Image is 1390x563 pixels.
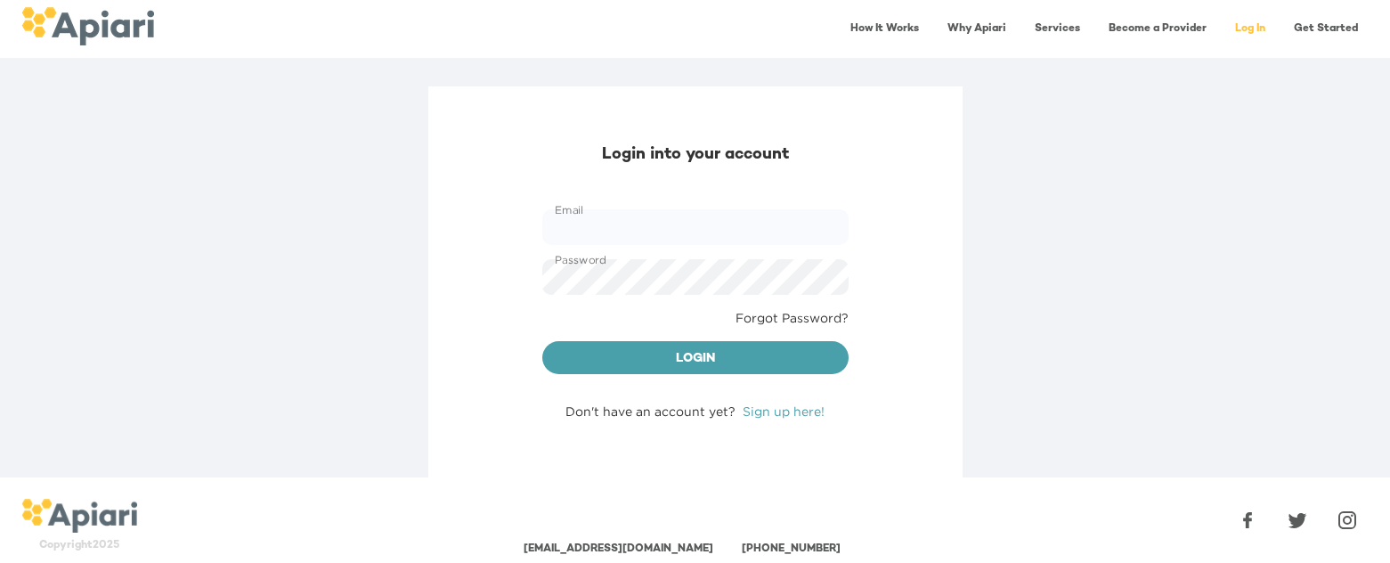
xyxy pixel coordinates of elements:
[1283,11,1369,47] a: Get Started
[21,499,137,533] img: logo
[21,538,137,553] div: Copyright 2025
[1024,11,1091,47] a: Services
[742,542,841,557] div: [PHONE_NUMBER]
[557,348,834,371] span: Login
[937,11,1017,47] a: Why Apiari
[542,341,849,375] button: Login
[524,543,713,555] a: [EMAIL_ADDRESS][DOMAIN_NAME]
[840,11,930,47] a: How It Works
[21,7,154,45] img: logo
[1224,11,1276,47] a: Log In
[542,403,849,420] div: Don't have an account yet?
[542,143,849,167] div: Login into your account
[1098,11,1217,47] a: Become a Provider
[743,404,825,418] a: Sign up here!
[736,309,849,327] a: Forgot Password?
